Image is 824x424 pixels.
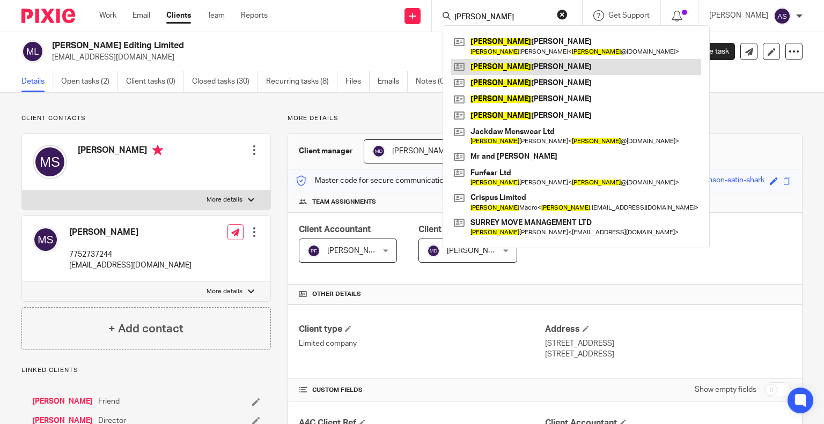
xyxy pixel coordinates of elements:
[427,244,440,257] img: svg%3E
[207,196,242,204] p: More details
[33,145,67,179] img: svg%3E
[545,338,791,349] p: [STREET_ADDRESS]
[608,12,650,19] span: Get Support
[312,290,361,299] span: Other details
[774,8,791,25] img: svg%3E
[21,71,53,92] a: Details
[192,71,258,92] a: Closed tasks (30)
[656,175,764,187] div: established-crimson-satin-shark
[99,10,116,21] a: Work
[21,40,44,63] img: svg%3E
[69,249,192,260] p: 7752737244
[69,260,192,271] p: [EMAIL_ADDRESS][DOMAIN_NAME]
[32,396,93,407] a: [PERSON_NAME]
[312,198,376,206] span: Team assignments
[327,247,386,255] span: [PERSON_NAME]
[288,114,803,123] p: More details
[207,10,225,21] a: Team
[207,287,242,296] p: More details
[108,321,183,337] h4: + Add contact
[33,227,58,252] img: svg%3E
[266,71,337,92] a: Recurring tasks (8)
[345,71,370,92] a: Files
[98,396,120,407] span: Friend
[392,147,451,155] span: [PERSON_NAME]
[695,384,756,395] label: Show empty fields
[166,10,191,21] a: Clients
[416,71,455,92] a: Notes (0)
[299,324,545,335] h4: Client type
[447,247,506,255] span: [PERSON_NAME]
[21,114,271,123] p: Client contacts
[241,10,268,21] a: Reports
[78,145,163,158] h4: [PERSON_NAME]
[557,9,568,20] button: Clear
[545,324,791,335] h4: Address
[133,10,150,21] a: Email
[299,225,371,234] span: Client Accountant
[453,13,550,23] input: Search
[307,244,320,257] img: svg%3E
[21,366,271,375] p: Linked clients
[709,10,768,21] p: [PERSON_NAME]
[299,386,545,395] h4: CUSTOM FIELDS
[299,146,353,157] h3: Client manager
[545,349,791,360] p: [STREET_ADDRESS]
[21,9,75,23] img: Pixie
[299,338,545,349] p: Limited company
[418,225,480,234] span: Client Manager
[378,71,408,92] a: Emails
[52,52,657,63] p: [EMAIL_ADDRESS][DOMAIN_NAME]
[296,175,481,186] p: Master code for secure communications and files
[61,71,118,92] a: Open tasks (2)
[372,145,385,158] img: svg%3E
[69,227,192,238] h4: [PERSON_NAME]
[152,145,163,155] i: Primary
[52,40,536,51] h2: [PERSON_NAME] Editing Limited
[126,71,184,92] a: Client tasks (0)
